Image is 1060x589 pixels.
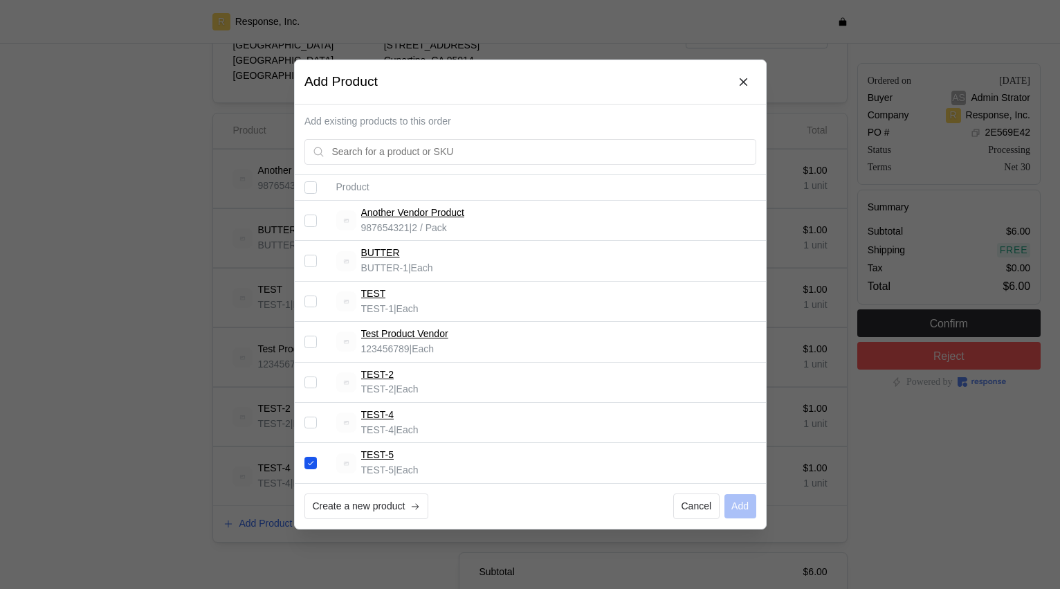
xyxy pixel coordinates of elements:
span: | 2 / Pack [409,222,446,233]
img: svg%3e [336,332,356,352]
img: svg%3e [336,453,356,473]
p: Product [336,180,756,195]
img: svg%3e [336,413,356,433]
button: Cancel [673,493,720,520]
input: Select record 2 [304,255,317,267]
span: | Each [394,424,419,435]
a: TEST [360,287,385,302]
input: Select record 7 [304,457,317,469]
span: 987654321 [360,222,409,233]
span: TEST-4 [360,424,393,435]
span: | Each [394,302,419,314]
input: Select record 5 [304,376,317,388]
span: | Each [409,343,434,354]
span: | Each [408,262,433,273]
span: TEST-1 [360,302,393,314]
p: Cancel [681,499,711,514]
input: Select record 4 [304,336,317,348]
span: 123456789 [360,343,409,354]
img: svg%3e [336,251,356,271]
span: BUTTER-1 [360,262,408,273]
a: Another Vendor Product [360,206,464,221]
input: Select record 3 [304,296,317,308]
input: Select all records [304,181,317,194]
p: Create a new product [312,499,405,514]
img: svg%3e [336,291,356,311]
input: Select record 6 [304,417,317,429]
p: Add existing products to this order [304,114,756,129]
span: | Each [394,383,419,395]
span: TEST-5 [360,464,393,475]
a: TEST-5 [360,448,393,463]
img: svg%3e [336,210,356,230]
img: svg%3e [336,372,356,392]
a: TEST-2 [360,367,393,382]
h3: Add Product [304,73,378,91]
input: Select record 1 [304,215,317,227]
a: BUTTER [360,246,399,261]
input: Search for a product or SKU [331,140,748,165]
a: Test Product Vendor [360,327,448,342]
span: | Each [394,464,419,475]
span: TEST-2 [360,383,393,395]
button: Create a new product [304,493,428,520]
a: TEST-4 [360,408,393,423]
